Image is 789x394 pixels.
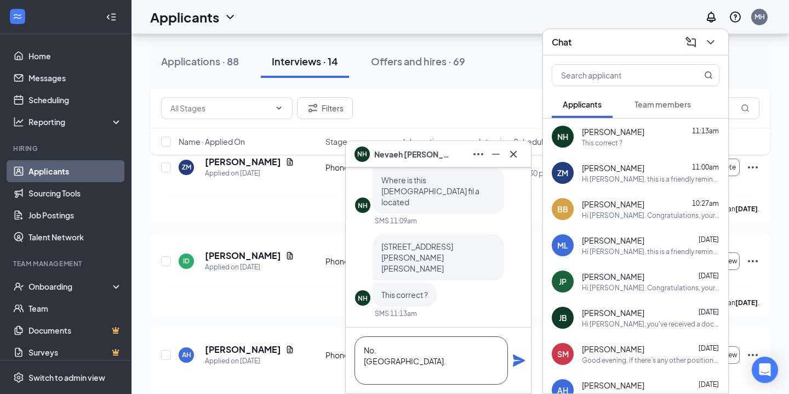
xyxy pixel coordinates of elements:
button: Cross [505,145,522,163]
span: Nevaeh [PERSON_NAME] [374,148,451,160]
svg: Plane [512,354,525,367]
textarea: No. [GEOGRAPHIC_DATA]. [355,336,508,385]
span: Stage [325,136,347,147]
svg: Filter [306,102,319,115]
span: [PERSON_NAME] [582,235,644,246]
a: Scheduling [28,89,122,111]
div: This correct ? [582,138,622,148]
div: Team Management [13,259,120,268]
a: Messages [28,67,122,89]
div: NH [358,294,368,303]
div: Applied on [DATE] [205,168,294,179]
div: Hi [PERSON_NAME], you've received a document signature request from [DEMOGRAPHIC_DATA]-fil-A for ... [582,319,719,329]
button: ComposeMessage [682,33,700,51]
span: 11:00am [692,163,719,171]
div: SMS 11:09am [375,216,417,226]
svg: ChevronDown [224,10,237,24]
svg: ComposeMessage [684,36,697,49]
a: Home [28,45,122,67]
div: Phone Interview [325,256,396,267]
div: SMS 11:13am [375,309,417,318]
svg: Analysis [13,116,24,127]
div: Interviews · 14 [272,54,338,68]
button: Ellipses [470,145,487,163]
a: Sourcing Tools [28,182,122,204]
input: Search applicant [552,65,682,86]
h1: Applicants [150,8,219,26]
h3: Chat [552,36,571,48]
div: Hiring [13,144,120,153]
h5: [PERSON_NAME] [205,250,281,262]
span: Where is this [DEMOGRAPHIC_DATA] fil a located [381,175,479,207]
a: SurveysCrown [28,341,122,363]
div: NH [557,131,568,142]
div: SM [557,348,569,359]
span: This correct ? [381,290,428,300]
span: [PERSON_NAME] [582,271,644,282]
a: DocumentsCrown [28,319,122,341]
svg: QuestionInfo [729,10,742,24]
svg: WorkstreamLogo [12,11,23,22]
button: Filter Filters [297,97,353,119]
span: [PERSON_NAME] [582,126,644,137]
div: JP [559,276,567,287]
div: Hi [PERSON_NAME], this is a friendly reminder. Please select an interview time slot for your Cust... [582,247,719,256]
input: All Stages [170,102,270,114]
svg: Ellipses [746,161,759,174]
div: ML [557,240,568,251]
div: Applied on [DATE] [205,262,294,273]
span: 10:27am [692,199,719,207]
svg: ChevronDown [704,36,717,49]
svg: MagnifyingGlass [741,104,750,112]
span: [DATE] [699,380,719,389]
h5: [PERSON_NAME] [205,344,281,356]
a: Team [28,297,122,319]
div: Phone Interview [325,350,396,361]
b: [DATE] [735,299,758,307]
svg: Settings [13,372,24,383]
svg: Minimize [489,148,502,161]
div: Switch to admin view [28,372,105,383]
svg: Document [285,251,294,260]
button: ChevronDown [702,33,719,51]
span: [PERSON_NAME] [582,344,644,354]
svg: Collapse [106,12,117,22]
svg: Ellipses [472,148,485,161]
span: Name · Applied On [179,136,245,147]
div: Hi [PERSON_NAME]. Congratulations, your meeting with [DEMOGRAPHIC_DATA]-fil-A for Customer Servic... [582,283,719,292]
span: Job posting [402,136,443,147]
span: [PERSON_NAME] [582,162,644,173]
span: [STREET_ADDRESS][PERSON_NAME][PERSON_NAME] [381,241,453,273]
svg: UserCheck [13,281,24,292]
svg: Document [285,345,294,354]
button: Minimize [487,145,505,163]
span: [DATE] [699,272,719,280]
span: [PERSON_NAME] [582,199,644,210]
div: MH [754,12,765,21]
div: Hi [PERSON_NAME]. Congratulations, your meeting with [DEMOGRAPHIC_DATA]-fil-A for Customer Servic... [582,211,719,220]
div: Hi [PERSON_NAME], this is a friendly reminder. Your meeting with [DEMOGRAPHIC_DATA]-fil-A for Cus... [582,175,719,184]
span: [DATE] [699,308,719,316]
span: Team members [634,99,691,109]
svg: Notifications [705,10,718,24]
div: Good evening, if there’s any other positions at your [DEMOGRAPHIC_DATA] fil a please let me know ... [582,356,719,365]
div: Open Intercom Messenger [752,357,778,383]
span: Applicants [563,99,602,109]
div: Offers and hires · 69 [371,54,465,68]
svg: Ellipses [746,255,759,268]
div: Reporting [28,116,123,127]
span: [DATE] [699,235,719,244]
div: Onboarding [28,281,113,292]
span: 11:13am [692,127,719,135]
div: Applied on [DATE] [205,356,294,367]
span: [DATE] [699,344,719,352]
svg: Ellipses [746,348,759,362]
div: AH [182,350,191,359]
div: BB [557,204,568,215]
span: Interview Schedule [479,136,548,147]
div: Applications · 88 [161,54,239,68]
b: [DATE] [735,205,758,213]
svg: Cross [507,148,520,161]
div: ID [183,256,190,266]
